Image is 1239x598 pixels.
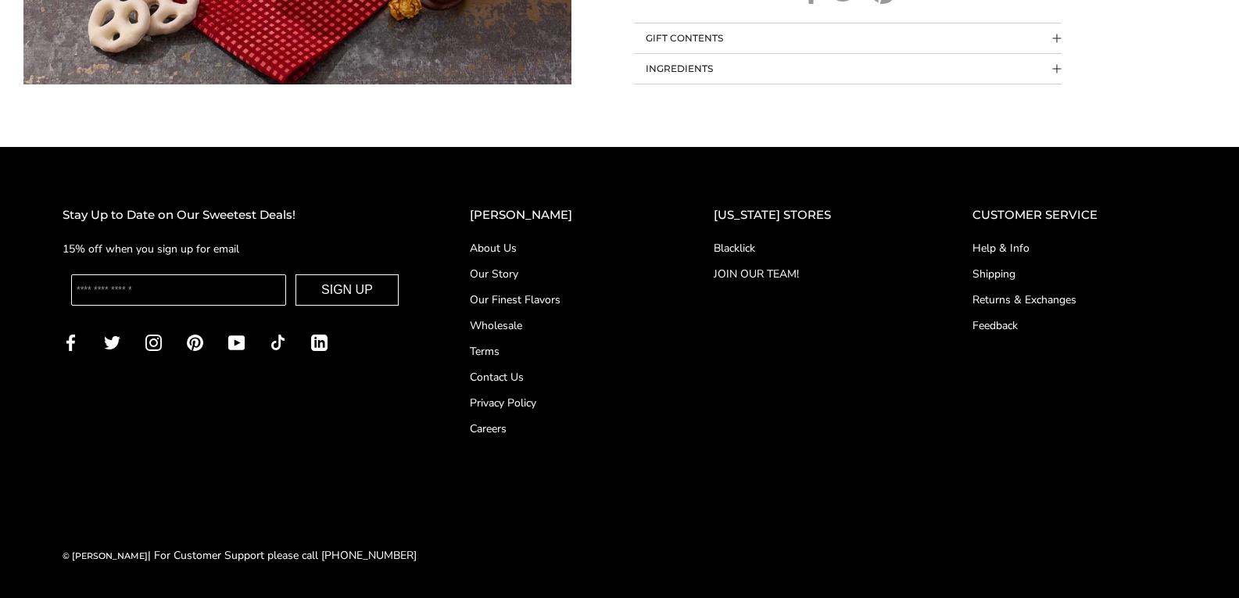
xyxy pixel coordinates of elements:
[228,333,245,351] a: YouTube
[187,333,203,351] a: Pinterest
[972,266,1176,282] a: Shipping
[714,206,910,225] h2: [US_STATE] STORES
[470,343,651,360] a: Terms
[972,292,1176,308] a: Returns & Exchanges
[470,369,651,385] a: Contact Us
[63,546,417,564] div: | For Customer Support please call [PHONE_NUMBER]
[714,240,910,256] a: Blacklick
[470,421,651,437] a: Careers
[63,240,407,258] p: 15% off when you sign up for email
[13,539,162,585] iframe: Sign Up via Text for Offers
[714,266,910,282] a: JOIN OUR TEAM!
[634,54,1062,84] button: Collapsible block button
[972,317,1176,334] a: Feedback
[270,333,286,351] a: TikTok
[104,333,120,351] a: Twitter
[63,206,407,225] h2: Stay Up to Date on Our Sweetest Deals!
[470,292,651,308] a: Our Finest Flavors
[71,274,286,306] input: Enter your email
[470,206,651,225] h2: [PERSON_NAME]
[972,240,1176,256] a: Help & Info
[470,266,651,282] a: Our Story
[63,333,79,351] a: Facebook
[470,240,651,256] a: About Us
[634,23,1062,53] button: Collapsible block button
[470,317,651,334] a: Wholesale
[470,395,651,411] a: Privacy Policy
[145,333,162,351] a: Instagram
[311,333,328,351] a: LinkedIn
[972,206,1176,225] h2: CUSTOMER SERVICE
[295,274,399,306] button: SIGN UP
